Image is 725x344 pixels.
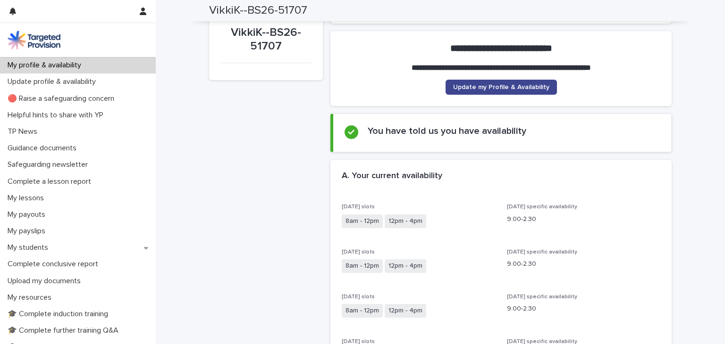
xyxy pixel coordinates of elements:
p: 9.00-2.30 [507,304,661,314]
img: M5nRWzHhSzIhMunXDL62 [8,31,60,49]
span: [DATE] slots [342,294,375,300]
h2: You have told us you have availability [368,125,526,137]
span: [DATE] specific availability [507,294,577,300]
a: Update my Profile & Availability [446,80,557,95]
p: Complete a lesson report [4,177,99,186]
span: [DATE] specific availability [507,204,577,210]
span: 12pm - 4pm [385,259,426,273]
p: Update profile & availability [4,77,103,86]
span: 8am - 12pm [342,304,383,318]
p: 🔴 Raise a safeguarding concern [4,94,122,103]
p: 🎓 Complete induction training [4,310,116,319]
h2: A. Your current availability [342,171,442,181]
span: Update my Profile & Availability [453,84,549,90]
span: [DATE] slots [342,249,375,255]
p: VikkiK--BS26-51707 [220,26,312,53]
span: [DATE] slots [342,204,375,210]
p: 9.00-2.30 [507,214,661,224]
p: Helpful hints to share with YP [4,111,111,120]
p: My payslips [4,227,53,236]
p: My lessons [4,194,51,203]
p: My profile & availability [4,61,89,70]
span: [DATE] specific availability [507,249,577,255]
p: 🎓 Complete further training Q&A [4,326,126,335]
p: TP News [4,127,45,136]
h2: VikkiK--BS26-51707 [209,4,307,17]
span: 12pm - 4pm [385,304,426,318]
p: My students [4,243,56,252]
p: Complete conclusive report [4,260,106,269]
p: My payouts [4,210,53,219]
p: Guidance documents [4,144,84,153]
p: Safeguarding newsletter [4,160,95,169]
p: Upload my documents [4,277,88,286]
p: 9.00-2.30 [507,259,661,269]
span: 8am - 12pm [342,214,383,228]
span: 12pm - 4pm [385,214,426,228]
span: 8am - 12pm [342,259,383,273]
p: My resources [4,293,59,302]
